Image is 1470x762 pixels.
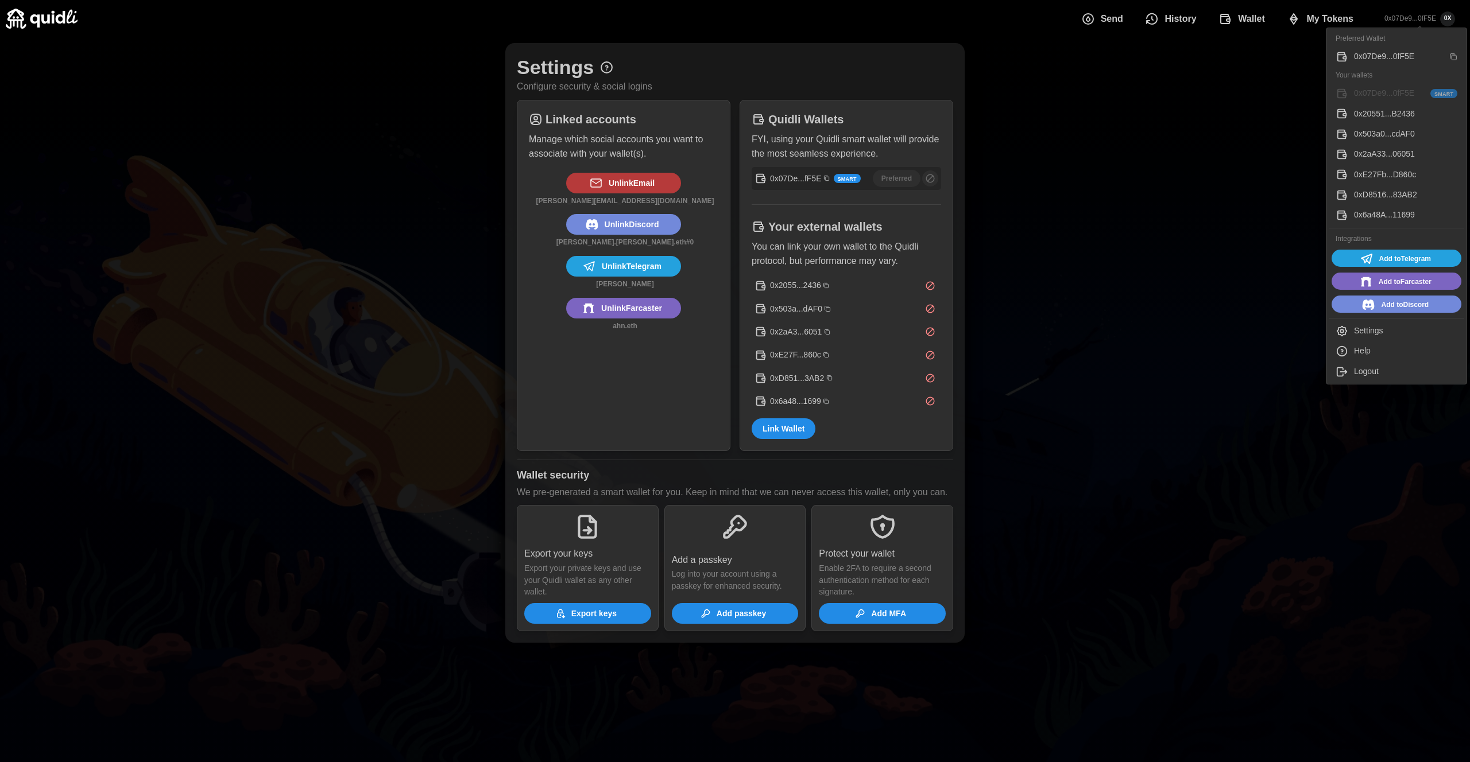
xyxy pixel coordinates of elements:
button: UnlinkTelegram [566,256,681,277]
p: Configure security & social logins [517,80,652,94]
h1: Linked accounts [546,112,636,127]
button: Remove 0x2055...2436 [922,278,938,294]
div: 0x503a0...cdAF0 [1354,128,1457,141]
div: 0x2aA33...06051 [1354,148,1457,161]
button: Copy wallet address [822,173,832,184]
h1: Wallet security [517,469,589,482]
div: 0x20551...B2436 [1354,108,1457,120]
p: FYI, using your Quidli smart wallet will provide the most seamless experience. [752,133,941,161]
button: Add passkey [672,603,799,624]
strong: [PERSON_NAME].[PERSON_NAME].eth#0 [556,238,694,246]
span: Smart [1434,90,1453,98]
span: Link Wallet [763,419,804,438]
p: Add a passkey [672,553,732,567]
span: Add to Discord [1381,297,1429,312]
button: Copy wallet address [824,373,834,383]
span: Unlink Discord [605,215,659,234]
button: Copy wallet address [821,350,831,360]
span: Smart [838,175,857,183]
span: Add MFA [871,604,906,623]
p: 0x6a48...1699 [770,392,821,410]
span: 0X [1440,11,1455,26]
span: Wallet [1238,7,1265,30]
div: Your wallets [1329,67,1464,84]
p: Manage which social accounts you want to associate with your wallet(s). [529,133,718,161]
button: Remove 0x2aA3...6051 [922,324,938,340]
div: 0x07De9...0fF5E [1354,87,1457,100]
div: 0x6a48A...11699 [1354,209,1457,221]
button: Copy wallet address [822,304,833,314]
span: Unlink Email [609,173,655,193]
button: 0x07De9...0fF5E0X [1375,2,1464,36]
p: Export your keys [524,547,593,561]
button: Remove 0xD851...3AB2 [922,370,938,386]
p: Export your private keys and use your Quidli wallet as any other wallet. [524,562,651,597]
p: 0x2055...2436 [770,277,821,294]
a: Add to #24A1DE [1332,250,1461,267]
button: UnlinkFarcaster [566,298,681,318]
p: 0x2aA3...6051 [770,323,822,340]
div: Integrations [1329,231,1464,247]
div: Help [1354,345,1457,357]
span: History [1165,7,1196,30]
strong: [PERSON_NAME][EMAIL_ADDRESS][DOMAIN_NAME] [536,197,714,205]
div: 0xE27Fb...D860c [1354,169,1457,181]
strong: ahn.eth [613,322,637,330]
span: Add to Telegram [1379,251,1430,266]
div: Settings [1354,325,1457,337]
button: Wallet [1210,7,1278,31]
span: Preferred [881,170,912,186]
button: Remove 0xE27F...860c [922,347,938,363]
button: Copy wallet address [822,326,832,337]
span: Export keys [571,604,617,623]
span: Send [1101,7,1123,30]
a: Add to #7289da [1332,296,1461,313]
button: My Tokens [1278,7,1367,31]
button: Copy wallet address [821,281,831,291]
button: Remove 0x503a...dAF0 [922,301,938,317]
span: Unlink Farcaster [601,298,662,318]
button: Link Wallet [752,418,815,439]
div: 0x07De9...0fF5E [1354,50,1444,63]
button: History [1136,7,1210,31]
h1: Your external wallets [768,219,883,234]
button: UnlinkEmail [566,173,681,193]
button: Add to #7c65c1 [1332,273,1461,290]
span: Add passkey [717,604,766,623]
p: Protect your wallet [819,547,895,561]
p: 0x07De...fF5E [770,170,822,187]
span: My Tokens [1306,7,1353,30]
p: Log into your account using a passkey for enhanced security. [672,568,799,592]
span: Add to Farcaster [1378,274,1431,289]
button: Add MFA [819,603,946,624]
div: 0xD8516...83AB2 [1354,189,1457,201]
button: Send [1072,7,1136,31]
button: Remove 0x6a48...1699 [922,393,938,409]
p: 0xE27F...860c [770,346,821,363]
h1: Settings [517,55,594,80]
img: Quidli [6,9,78,29]
div: Preferred Wallet [1329,30,1464,47]
p: 0xD851...3AB2 [770,370,824,387]
button: Remove 0x07De...fF5E [922,170,938,186]
p: 0x503a...dAF0 [770,300,822,317]
span: Unlink Telegram [602,256,661,276]
h1: Quidli Wallets [768,112,844,127]
strong: [PERSON_NAME] [596,280,654,288]
button: Export keys [524,603,651,624]
div: Logout [1354,366,1457,378]
button: Copy wallet address [821,396,831,406]
p: You can link your own wallet to the Quidli protocol, but performance may vary. [752,240,941,269]
p: 0x07De9...0fF5E [1384,14,1436,24]
button: Preferred [873,170,920,187]
p: Enable 2FA to require a second authentication method for each signature. [819,562,946,597]
p: We pre-generated a smart wallet for you. Keep in mind that we can never access this wallet, only ... [517,485,947,500]
button: UnlinkDiscord [566,214,681,235]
